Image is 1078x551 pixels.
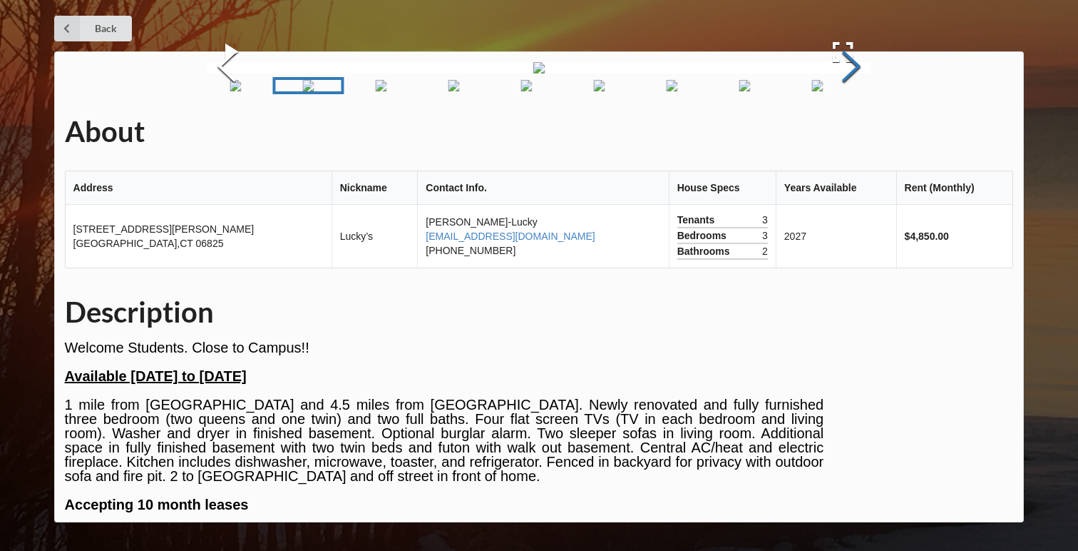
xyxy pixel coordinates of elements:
h1: Description [65,294,1014,330]
a: Go to Slide 7 [637,77,708,94]
b: Accepting 10 month leases [65,497,249,512]
th: Nickname [332,171,418,205]
h1: About [65,113,1014,150]
th: Years Available [776,171,896,205]
a: Go to Slide 9 [782,77,853,94]
a: Go to Slide 1 [200,77,272,94]
button: Open Fullscreen [814,31,871,73]
img: 281_jennings%2FIMG_0052.jpg [533,62,545,74]
a: Go to Slide 4 [419,77,490,94]
a: Go to Slide 2 [273,77,344,94]
a: Go to Slide 8 [709,77,781,94]
div: Thumbnail Navigation [200,77,865,94]
a: Go to Slide 6 [564,77,635,94]
th: Address [66,171,332,205]
a: Back [54,16,132,41]
img: 281_jennings%2FIMG_0059.jpg [739,80,751,91]
span: 3 [762,228,768,243]
span: 1 mile from [GEOGRAPHIC_DATA] and 4.5 miles from [GEOGRAPHIC_DATA]. Newly renovated and fully fur... [65,397,824,512]
img: 281_jennings%2FIMG_0056.jpg [521,80,533,91]
span: [STREET_ADDRESS][PERSON_NAME] [73,223,255,235]
b: $4,850.00 [905,231,949,242]
a: Go to Slide 5 [491,77,563,94]
span: 3 [762,213,768,227]
td: [PERSON_NAME]-Lucky [PHONE_NUMBER] [417,205,668,268]
td: Lucky’s [332,205,418,268]
div: Welcome Students. Close to Campus!! [65,340,824,512]
th: Contact Info. [417,171,668,205]
a: [EMAIL_ADDRESS][DOMAIN_NAME] [426,231,595,242]
img: 281_jennings%2FIMG_0052.jpg [303,80,314,91]
img: 281_jennings%2FIMG_0058.jpg [667,80,678,91]
button: Previous Slide [207,4,247,133]
span: 2 [762,244,768,258]
th: Rent (Monthly) [896,171,1013,205]
td: 2027 [776,205,896,268]
a: Go to Slide 3 [346,77,417,94]
img: 281_jennings%2FIMG_0062.jpg [812,80,823,91]
img: 281_jennings%2FIMG_0055.jpg [448,80,460,91]
img: 281_jennings%2FIMG_0057.jpg [594,80,605,91]
span: Available [DATE] to [DATE] [65,368,247,384]
span: [GEOGRAPHIC_DATA] , CT 06825 [73,238,224,249]
button: Next Slide [831,4,871,133]
span: Bathrooms [677,244,734,258]
span: Bedrooms [677,228,730,243]
span: Tenants [677,213,719,227]
th: House Specs [669,171,776,205]
img: 281_jennings%2FIMG_0054.jpg [376,80,387,91]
